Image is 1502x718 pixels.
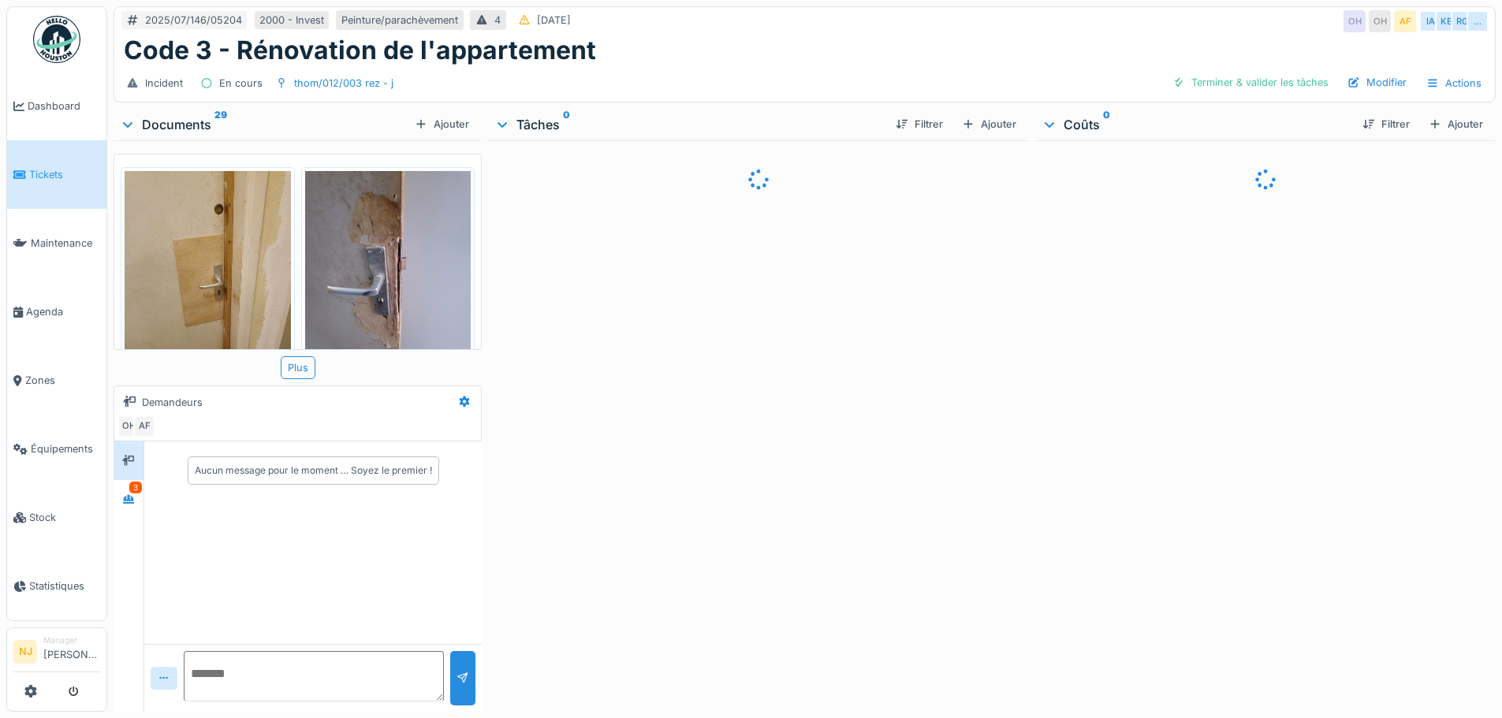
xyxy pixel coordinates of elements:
sup: 0 [1103,115,1110,134]
span: Statistiques [29,578,100,593]
div: Manager [43,634,100,646]
div: Modifier [1341,72,1413,93]
span: Maintenance [31,236,100,251]
div: Actions [1419,72,1489,95]
div: KE [1435,10,1457,32]
div: Documents [120,115,408,134]
div: OH [1369,10,1391,32]
div: Ajouter [956,113,1023,135]
div: AF [133,415,155,437]
a: Zones [7,346,106,415]
span: Dashboard [28,99,100,113]
img: 1vabxeye5iah2aekrhaq3urfesll [125,171,291,392]
a: Dashboard [7,72,106,140]
div: [DATE] [537,13,571,28]
div: Ajouter [408,113,475,135]
div: Plus [281,356,315,379]
div: Filtrer [889,113,949,135]
span: Tickets [29,167,100,182]
div: Aucun message pour le moment … Soyez le premier ! [195,463,432,478]
div: … [1467,10,1489,32]
div: Coûts [1042,115,1350,134]
div: 4 [494,13,501,28]
div: Peinture/parachèvement [341,13,458,28]
div: AF [1394,10,1416,32]
li: NJ [13,640,37,664]
div: 3 [129,482,142,493]
a: Stock [7,483,106,552]
span: Agenda [26,304,100,319]
li: [PERSON_NAME] [43,634,100,668]
a: Tickets [7,140,106,209]
a: Équipements [7,415,106,483]
div: RG [1451,10,1473,32]
a: Agenda [7,277,106,346]
div: Filtrer [1356,113,1416,135]
a: Maintenance [7,209,106,277]
span: Équipements [31,441,100,456]
span: Zones [25,373,100,388]
div: OH [1344,10,1366,32]
a: NJ Manager[PERSON_NAME] [13,634,100,672]
div: IA [1419,10,1441,32]
sup: 29 [214,115,227,134]
div: thom/012/003 rez - j [294,76,393,91]
img: Badge_color-CXgf-gQk.svg [33,16,80,63]
span: Stock [29,510,100,525]
div: Ajouter [1422,113,1489,135]
div: 2025/07/146/05204 [145,13,242,28]
div: Terminer & valider les tâches [1166,72,1335,93]
img: ykkh3owm690zskwxmsopdzottcbx [305,171,471,392]
div: En cours [219,76,263,91]
div: OH [117,415,140,437]
div: 2000 - Invest [259,13,324,28]
div: Demandeurs [142,395,203,410]
a: Statistiques [7,552,106,620]
div: Incident [145,76,183,91]
sup: 0 [563,115,570,134]
div: Tâches [494,115,882,134]
h1: Code 3 - Rénovation de l'appartement [124,35,596,65]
